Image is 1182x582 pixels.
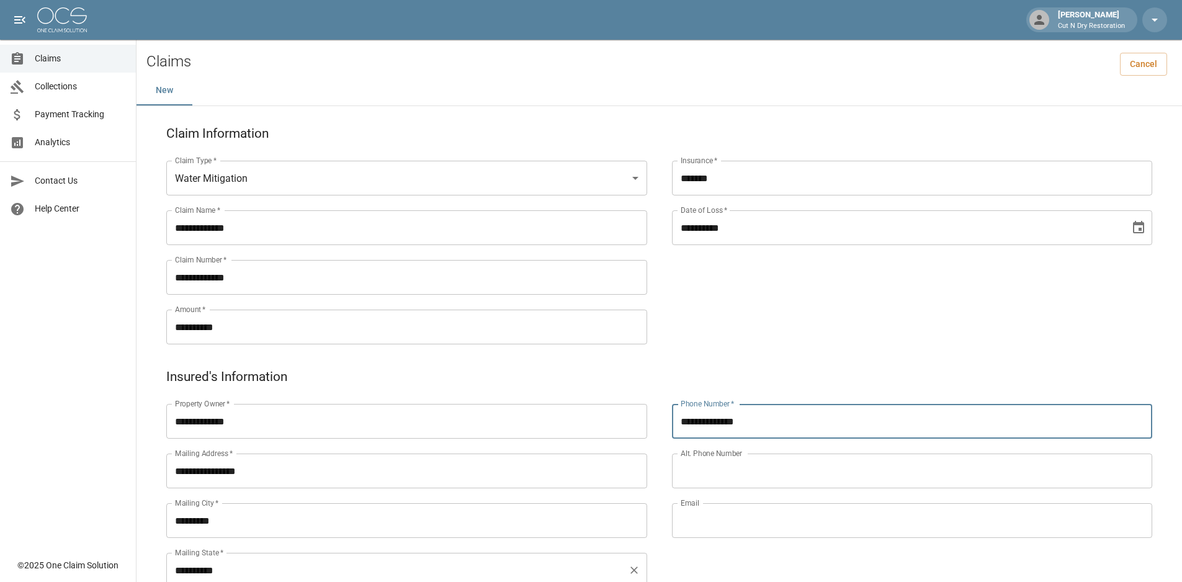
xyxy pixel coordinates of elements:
label: Mailing State [175,547,223,558]
label: Claim Number [175,254,226,265]
h2: Claims [146,53,191,71]
a: Cancel [1120,53,1167,76]
label: Mailing City [175,498,219,508]
label: Insurance [681,155,717,166]
button: open drawer [7,7,32,32]
span: Payment Tracking [35,108,126,121]
label: Email [681,498,699,508]
label: Property Owner [175,398,230,409]
div: © 2025 One Claim Solution [17,559,119,571]
button: Clear [625,562,643,579]
button: Choose date, selected date is Aug 7, 2025 [1126,215,1151,240]
div: [PERSON_NAME] [1053,9,1130,31]
p: Cut N Dry Restoration [1058,21,1125,32]
label: Phone Number [681,398,734,409]
span: Claims [35,52,126,65]
div: dynamic tabs [137,76,1182,105]
button: New [137,76,192,105]
label: Claim Name [175,205,220,215]
label: Claim Type [175,155,217,166]
span: Contact Us [35,174,126,187]
span: Collections [35,80,126,93]
label: Amount [175,304,206,315]
span: Help Center [35,202,126,215]
label: Alt. Phone Number [681,448,742,459]
div: Water Mitigation [166,161,647,195]
label: Date of Loss [681,205,727,215]
span: Analytics [35,136,126,149]
label: Mailing Address [175,448,233,459]
img: ocs-logo-white-transparent.png [37,7,87,32]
